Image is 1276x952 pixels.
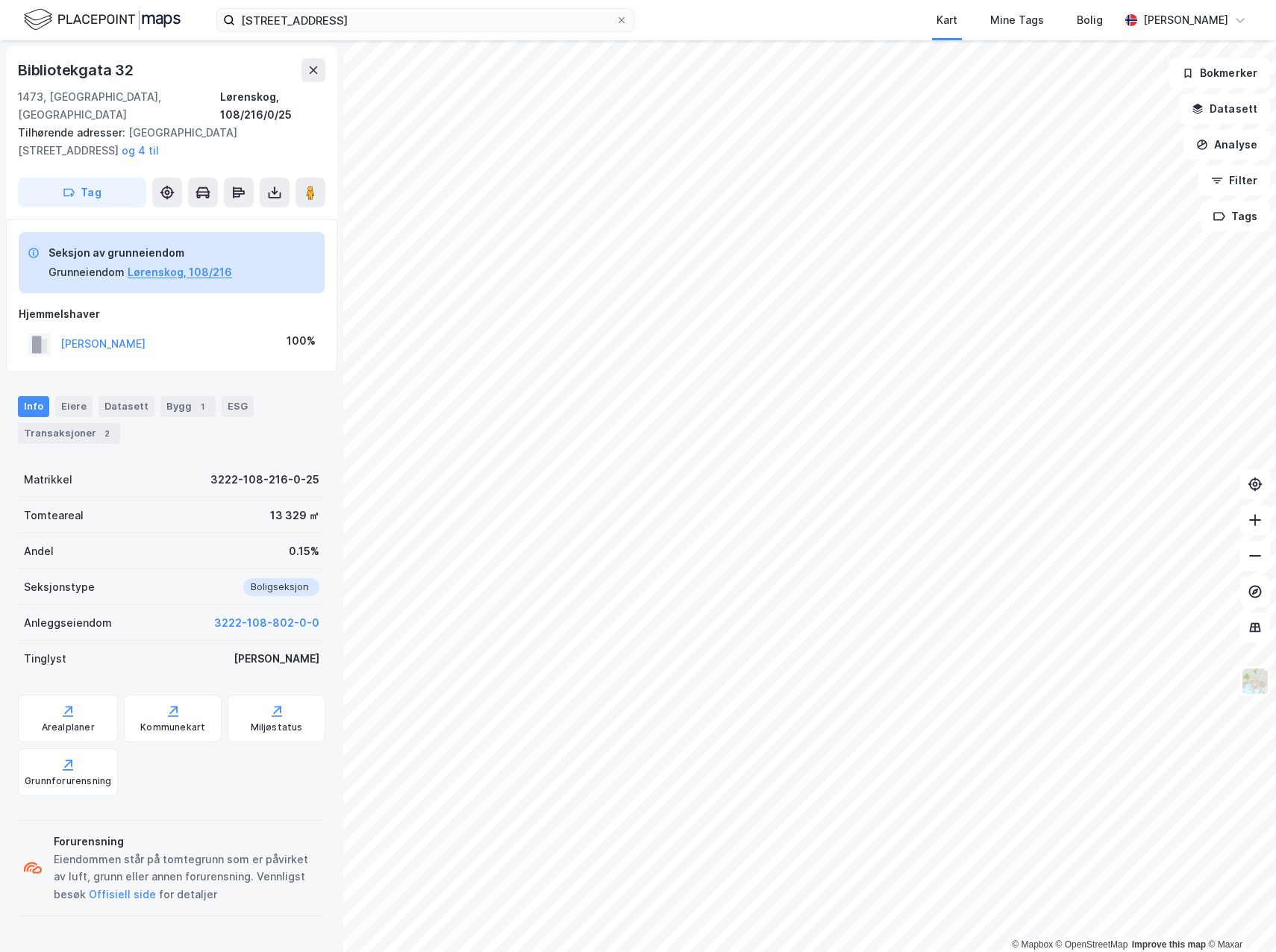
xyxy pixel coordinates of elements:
[1169,58,1270,88] button: Bokmerker
[19,305,325,323] div: Hjemmelshaver
[1201,880,1276,952] div: Kontrollprogram for chat
[195,399,210,414] div: 1
[99,426,114,441] div: 2
[25,775,111,787] div: Grunnforurensning
[18,88,220,124] div: 1473, [GEOGRAPHIC_DATA], [GEOGRAPHIC_DATA]
[18,423,120,444] div: Transaksjoner
[287,332,316,350] div: 100%
[18,126,128,139] span: Tilhørende adresser:
[49,263,125,281] div: Grunneiendom
[24,578,95,596] div: Seksjonstype
[210,471,319,489] div: 3222-108-216-0-25
[18,124,313,160] div: [GEOGRAPHIC_DATA][STREET_ADDRESS]
[24,614,112,632] div: Anleggseiendom
[24,471,72,489] div: Matrikkel
[936,11,957,29] div: Kart
[1201,880,1276,952] iframe: Chat Widget
[1183,130,1270,160] button: Analyse
[214,614,319,632] button: 3222-108-802-0-0
[18,396,49,417] div: Info
[1179,94,1270,124] button: Datasett
[140,721,205,733] div: Kommunekart
[1012,939,1053,950] a: Mapbox
[235,9,616,31] input: Søk på adresse, matrikkel, gårdeiere, leietakere eller personer
[1056,939,1128,950] a: OpenStreetMap
[54,851,319,904] div: Eiendommen står på tomtegrunn som er påvirket av luft, grunn eller annen forurensning. Vennligst ...
[270,507,319,524] div: 13 329 ㎡
[251,721,303,733] div: Miljøstatus
[1143,11,1228,29] div: [PERSON_NAME]
[24,542,54,560] div: Andel
[128,263,232,281] button: Lørenskog, 108/216
[18,58,137,82] div: Bibliotekgata 32
[234,650,319,668] div: [PERSON_NAME]
[1132,939,1206,950] a: Improve this map
[55,396,93,417] div: Eiere
[24,507,84,524] div: Tomteareal
[1241,667,1269,695] img: Z
[98,396,154,417] div: Datasett
[24,650,66,668] div: Tinglyst
[18,178,146,207] button: Tag
[1077,11,1103,29] div: Bolig
[160,396,216,417] div: Bygg
[222,396,254,417] div: ESG
[220,88,325,124] div: Lørenskog, 108/216/0/25
[24,7,181,33] img: logo.f888ab2527a4732fd821a326f86c7f29.svg
[1201,201,1270,231] button: Tags
[990,11,1044,29] div: Mine Tags
[49,244,232,262] div: Seksjon av grunneiendom
[289,542,319,560] div: 0.15%
[54,833,319,851] div: Forurensning
[1198,166,1270,195] button: Filter
[42,721,95,733] div: Arealplaner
